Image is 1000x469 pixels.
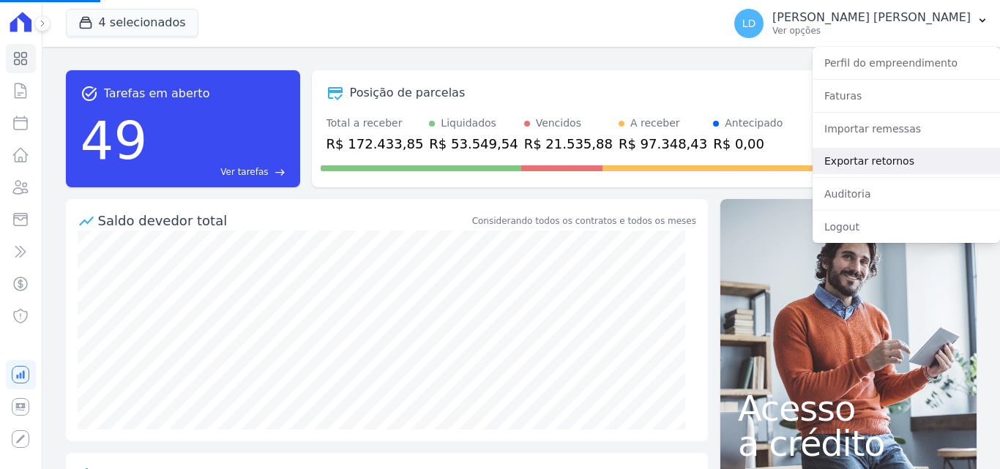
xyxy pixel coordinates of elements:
[81,102,148,179] div: 49
[524,134,613,154] div: R$ 21.535,88
[327,134,424,154] div: R$ 172.433,85
[813,83,1000,109] a: Faturas
[772,25,971,37] p: Ver opções
[220,165,268,179] span: Ver tarefas
[275,167,286,178] span: east
[536,116,581,131] div: Vencidos
[725,116,783,131] div: Antecipado
[153,165,285,179] a: Ver tarefas east
[429,134,518,154] div: R$ 53.549,54
[630,116,680,131] div: A receber
[738,391,959,426] span: Acesso
[441,116,496,131] div: Liquidados
[813,116,1000,142] a: Importar remessas
[66,9,198,37] button: 4 selecionados
[104,85,210,102] span: Tarefas em aberto
[350,84,466,102] div: Posição de parcelas
[813,50,1000,76] a: Perfil do empreendimento
[742,18,756,29] span: LD
[738,426,959,461] span: a crédito
[327,116,424,131] div: Total a receber
[619,134,707,154] div: R$ 97.348,43
[813,214,1000,240] a: Logout
[813,181,1000,207] a: Auditoria
[772,10,971,25] p: [PERSON_NAME] [PERSON_NAME]
[813,148,1000,174] a: Exportar retornos
[81,85,98,102] span: task_alt
[713,134,783,154] div: R$ 0,00
[472,214,696,228] div: Considerando todos os contratos e todos os meses
[98,211,469,230] div: Saldo devedor total
[723,3,1000,44] button: LD [PERSON_NAME] [PERSON_NAME] Ver opções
